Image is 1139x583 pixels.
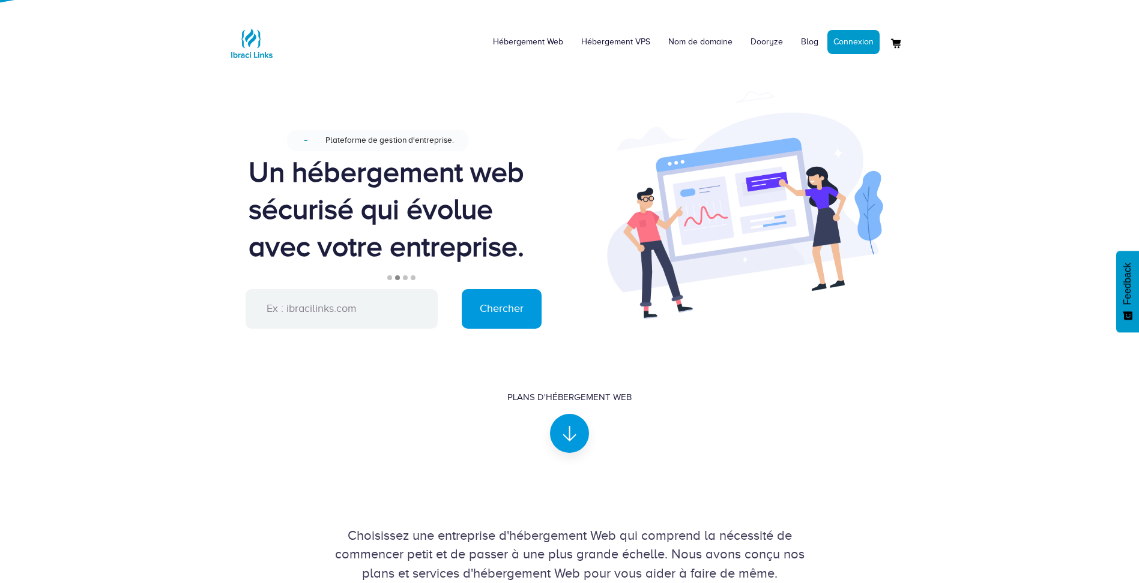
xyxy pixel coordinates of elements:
button: Feedback - Afficher l’enquête [1116,251,1139,332]
input: Ex : ibracilinks.com [246,289,438,329]
input: Chercher [462,289,542,329]
a: Connexion [827,30,880,54]
div: Choisissez une entreprise d'hébergement Web qui comprend la nécessité de commencer petit et de pa... [228,526,912,582]
a: NouveauPlateforme de gestion d'entreprise. [286,127,513,154]
img: Logo Ibraci Links [228,19,276,67]
a: Hébergement VPS [572,24,659,60]
a: Nom de domaine [659,24,742,60]
a: Logo Ibraci Links [228,9,276,67]
a: Blog [792,24,827,60]
span: Feedback [1122,263,1133,305]
span: Plateforme de gestion d'entreprise. [325,136,453,145]
div: Un hébergement web sécurisé qui évolue avec votre entreprise. [249,154,552,265]
a: Plans d'hébergement Web [507,391,632,443]
div: Plans d'hébergement Web [507,391,632,404]
a: Hébergement Web [484,24,572,60]
a: Dooryze [742,24,792,60]
span: Nouveau [304,140,307,141]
